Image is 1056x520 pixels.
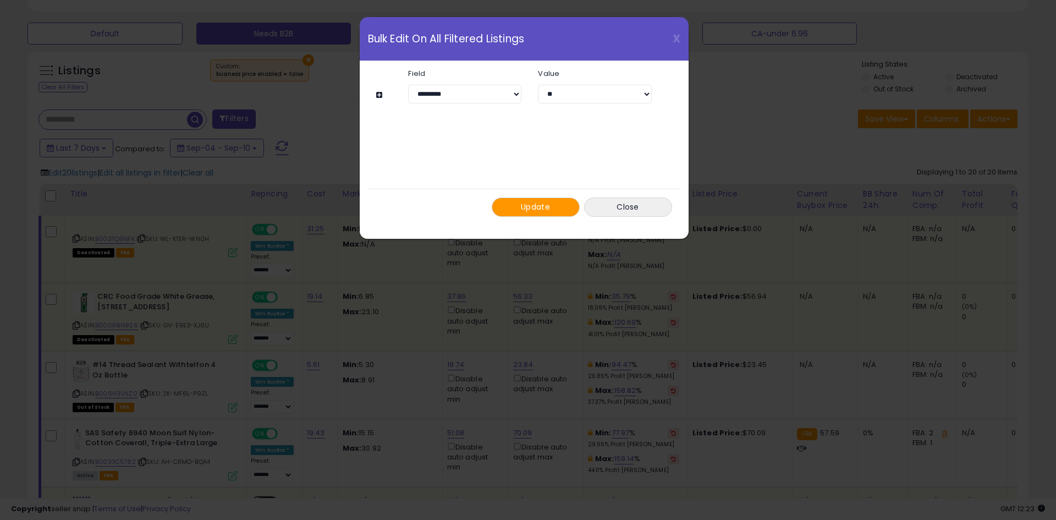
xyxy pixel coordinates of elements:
[584,198,672,217] button: Close
[400,70,530,77] label: Field
[673,31,680,46] span: X
[530,70,659,77] label: Value
[521,201,550,212] span: Update
[368,34,525,44] span: Bulk Edit On All Filtered Listings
